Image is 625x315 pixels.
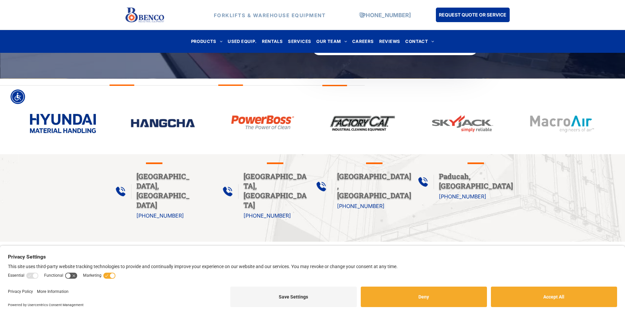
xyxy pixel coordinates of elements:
a: SERVICES [285,37,314,46]
a: OUR TEAM [314,37,350,46]
a: [PHONE_NUMBER] [337,203,384,209]
a: REVIEWS [377,37,403,46]
a: [PHONE_NUMBER] [136,212,184,219]
img: bencoindustrial [230,113,296,132]
span: REQUEST QUOTE OR SERVICE [439,9,506,21]
a: USED EQUIP. [225,37,259,46]
span: [GEOGRAPHIC_DATA], [GEOGRAPHIC_DATA] [243,171,307,210]
span: [GEOGRAPHIC_DATA], [GEOGRAPHIC_DATA] [337,171,411,200]
a: CAREERS [350,37,377,46]
a: [PHONE_NUMBER] [243,212,291,219]
a: PRODUCTS [188,37,225,46]
a: RENTALS [259,37,286,46]
a: REQUEST QUOTE OR SERVICE [436,8,510,22]
a: [PHONE_NUMBER] [439,193,486,200]
img: bencoindustrial [429,113,495,134]
span: [GEOGRAPHIC_DATA], [GEOGRAPHIC_DATA] [136,171,190,210]
a: [PHONE_NUMBER] [360,12,411,18]
img: bencoindustrial [30,114,96,133]
strong: FORKLIFTS & WAREHOUSE EQUIPMENT [214,12,326,18]
img: bencoindustrial [529,113,595,134]
span: Paducah, [GEOGRAPHIC_DATA] [439,171,513,191]
img: bencoindustrial [329,114,395,133]
a: CONTACT [403,37,437,46]
img: bencoindustrial [130,118,196,128]
div: Accessibility Menu [11,89,25,104]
